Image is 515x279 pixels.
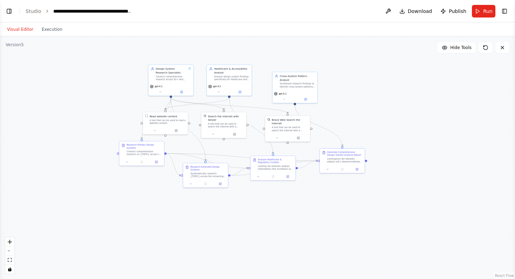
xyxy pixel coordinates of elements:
div: Healthcare & Accessibility Analyst [214,67,249,74]
button: No output available [265,174,281,179]
button: Execution [37,25,67,34]
a: React Flow attribution [495,274,514,278]
img: ScrapeWebsiteTool [145,114,148,117]
div: A tool that can be used to search the internet with a search_query. Supports different search typ... [208,123,244,128]
div: Search the internet with Serper [208,114,244,122]
button: toggle interactivity [5,265,14,274]
div: Research Primary Design SystemsConduct comprehensive research on {TOPIC} across the four primary ... [119,141,164,166]
div: Analyze Healthcare & Regulatory Context [258,158,293,164]
button: Open in side panel [351,167,363,171]
button: Run [472,5,495,18]
div: Read website content [150,114,177,118]
div: React Flow controls [5,237,14,274]
div: BraveSearchToolBrave Web Search the internetA tool that can be used to search the internet with a... [265,116,310,142]
button: Show left sidebar [4,6,14,16]
div: Brave Web Search the internet [272,118,308,125]
g: Edge from df8197cc-a8c4-4a5b-b58e-3eef112d2905 to 9ebb6538-02c4-4dea-842a-d1404c936189 [230,166,248,177]
span: Publish [449,8,466,15]
div: Research Primary Design Systems [126,144,162,149]
div: Conduct comprehensive research across 92+ design systems to identify {TOPIC} patterns, with deep ... [156,75,187,81]
button: No output available [335,167,350,171]
div: SerperDevToolSearch the internet with SerperA tool that can be used to search the internet with a... [201,112,247,138]
g: Edge from 2140cd18-0eed-4848-a5b0-67fcab0381d7 to df8197cc-a8c4-4a5b-b58e-3eef112d2905 [166,152,181,177]
div: Loremip dol sitametc adipisci elitseddoeiu tem incididunt utl etdolorem aliquaen adminimvenia. Qu... [258,165,293,170]
button: No output available [134,160,149,164]
span: gpt-4.1 [279,92,287,95]
a: Studio [26,8,41,14]
button: Open in side panel [214,182,227,186]
div: Conduct comprehensive research on {TOPIC} across the four primary design systems: Apple's Human I... [126,150,162,156]
button: zoom out [5,246,14,256]
div: Generate Comprehensive Design System Analysis ReportLoremipsum dol sitametc adipisci elit s doeiu... [320,148,365,173]
span: gpt-4.1 [154,85,163,88]
button: Open in side panel [224,132,245,136]
div: Generate Comprehensive Design System Analysis Report [327,151,363,157]
button: Show right sidebar [500,6,509,16]
span: Download [408,8,432,15]
div: Systematically research {TOPIC} across the remaining 88+ design systems, organized by categories:... [190,172,226,178]
span: gpt-4.1 [213,85,221,88]
div: Cross-System Pattern Analyst [280,74,315,82]
img: BraveSearchTool [267,118,270,121]
span: Run [483,8,493,15]
g: Edge from 9ebb6538-02c4-4dea-842a-d1404c936189 to e5cf4df8-077d-46df-9292-6ae434e19b61 [298,159,317,170]
div: A tool that can be used to read a website content. [150,119,186,125]
button: fit view [5,256,14,265]
g: Edge from 2140cd18-0eed-4848-a5b0-67fcab0381d7 to 9ebb6538-02c4-4dea-842a-d1404c936189 [166,152,248,170]
button: Open in side panel [288,136,309,140]
div: Analyze design system findings specifically for healthcare and regulated industry contexts. Evalu... [214,75,249,81]
g: Edge from f0c7c439-df76-4062-bb1e-f3d3fff079e6 to e5cf4df8-077d-46df-9292-6ae434e19b61 [293,105,344,146]
div: Research Extended Design Systems [190,166,226,172]
div: A tool that can be used to search the internet with a search_query. [272,126,308,132]
g: Edge from 50606b77-20c1-443b-82f5-e7a6adb5d66f to bd494ed7-0909-4f2c-8aab-e36dd68dd834 [164,98,231,110]
div: Loremipsum dol sitametc adipisci elit s doeiusmodtemp, incididunt utlabore etdolo mag {ALIQU}. En... [327,158,363,163]
g: Edge from 656febc8-6f24-44c0-80df-8d86617b2c44 to 1580d61e-3215-4725-a3ad-b7c54f7cc2b5 [169,98,290,113]
span: Hide Tools [450,45,472,50]
button: Publish [438,5,469,18]
div: Design System Research Specialist [156,67,187,74]
button: Open in side panel [295,97,316,101]
button: Open in side panel [150,160,163,164]
button: Open in side panel [171,90,192,94]
img: SerperDevTool [204,114,206,117]
button: Open in side panel [281,174,294,179]
button: Visual Editor [3,25,37,34]
div: Synthesize research findings to identify cross-system patterns, common approaches, unique impleme... [280,82,315,88]
button: Open in side panel [229,90,250,94]
div: Healthcare & Accessibility AnalystAnalyze design system findings specifically for healthcare and ... [206,64,252,96]
nav: breadcrumb [26,8,132,15]
button: Hide Tools [438,42,476,53]
div: Design System Research SpecialistConduct comprehensive research across 92+ design systems to iden... [148,64,194,96]
button: zoom in [5,237,14,246]
button: Download [397,5,435,18]
button: No output available [198,182,213,186]
button: Open in side panel [166,128,186,133]
div: Analyze Healthcare & Regulatory ContextLoremip dol sitametc adipisci elitseddoeiu tem incididunt ... [250,155,296,180]
div: Research Extended Design SystemsSystematically research {TOPIC} across the remaining 88+ design s... [183,163,228,188]
div: Cross-System Pattern AnalystSynthesize research findings to identify cross-system patterns, commo... [272,72,318,103]
div: Version 5 [6,42,24,48]
g: Edge from 50606b77-20c1-443b-82f5-e7a6adb5d66f to 9ebb6538-02c4-4dea-842a-d1404c936189 [227,98,275,153]
div: ScrapeWebsiteToolRead website contentA tool that can be used to read a website content. [143,112,188,135]
g: Edge from 2140cd18-0eed-4848-a5b0-67fcab0381d7 to e5cf4df8-077d-46df-9292-6ae434e19b61 [166,152,317,162]
g: Edge from 656febc8-6f24-44c0-80df-8d86617b2c44 to 2140cd18-0eed-4848-a5b0-67fcab0381d7 [140,98,173,139]
g: Edge from df8197cc-a8c4-4a5b-b58e-3eef112d2905 to e5cf4df8-077d-46df-9292-6ae434e19b61 [230,159,317,177]
g: Edge from 656febc8-6f24-44c0-80df-8d86617b2c44 to 6839acff-7b7b-4669-b074-eecd72f561d8 [169,98,226,110]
